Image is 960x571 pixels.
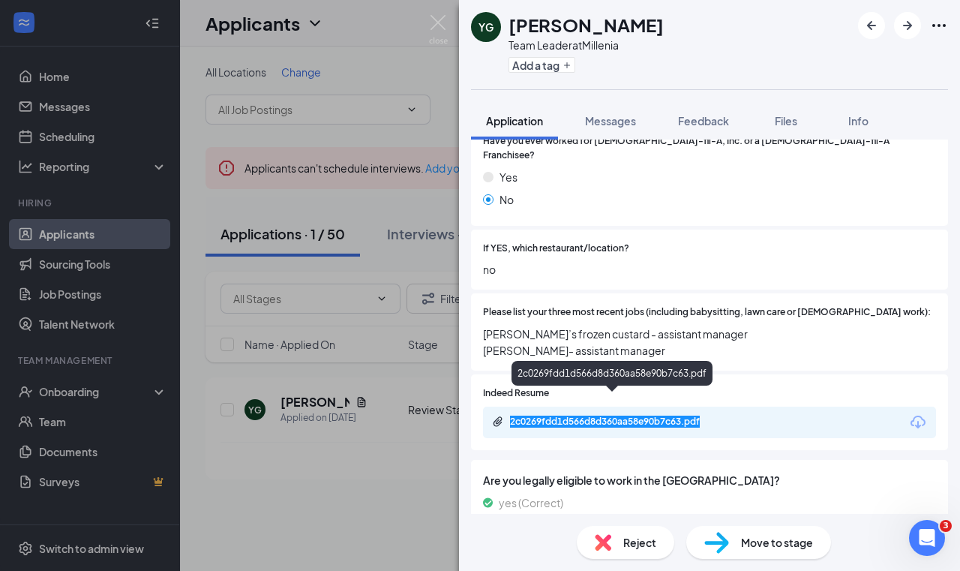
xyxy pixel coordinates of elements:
[483,326,936,359] span: [PERSON_NAME]’s frozen custard - assistant manager [PERSON_NAME]- assistant manager
[499,494,563,511] span: yes (Correct)
[499,191,514,208] span: No
[678,114,729,128] span: Feedback
[483,261,936,278] span: no
[511,361,712,386] div: 2c0269fdd1d566d8d360aa58e90b7c63.pdf
[858,12,885,39] button: ArrowLeftNew
[775,114,797,128] span: Files
[909,413,927,431] svg: Download
[486,114,543,128] span: Application
[894,12,921,39] button: ArrowRight
[483,305,931,320] span: Please list your three most recent jobs (including babysitting, lawn care or [DEMOGRAPHIC_DATA] w...
[492,416,735,430] a: Paperclip2c0269fdd1d566d8d360aa58e90b7c63.pdf
[909,520,945,556] iframe: Intercom live chat
[483,134,936,163] span: Have you ever worked for [DEMOGRAPHIC_DATA]-fil-A, Inc. or a [DEMOGRAPHIC_DATA]-fil-A Franchisee?
[940,520,952,532] span: 3
[510,416,720,428] div: 2c0269fdd1d566d8d360aa58e90b7c63.pdf
[483,472,936,488] span: Are you legally eligible to work in the [GEOGRAPHIC_DATA]?
[483,386,549,401] span: Indeed Resume
[499,169,517,185] span: Yes
[741,534,813,551] span: Move to stage
[848,114,868,128] span: Info
[492,416,504,428] svg: Paperclip
[862,17,880,35] svg: ArrowLeftNew
[623,534,656,551] span: Reject
[585,114,636,128] span: Messages
[483,242,629,256] span: If YES, which restaurant/location?
[508,57,575,73] button: PlusAdd a tag
[898,17,916,35] svg: ArrowRight
[508,12,664,38] h1: [PERSON_NAME]
[508,38,664,53] div: Team Leader at Millenia
[562,61,571,70] svg: Plus
[478,20,493,35] div: YG
[930,17,948,35] svg: Ellipses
